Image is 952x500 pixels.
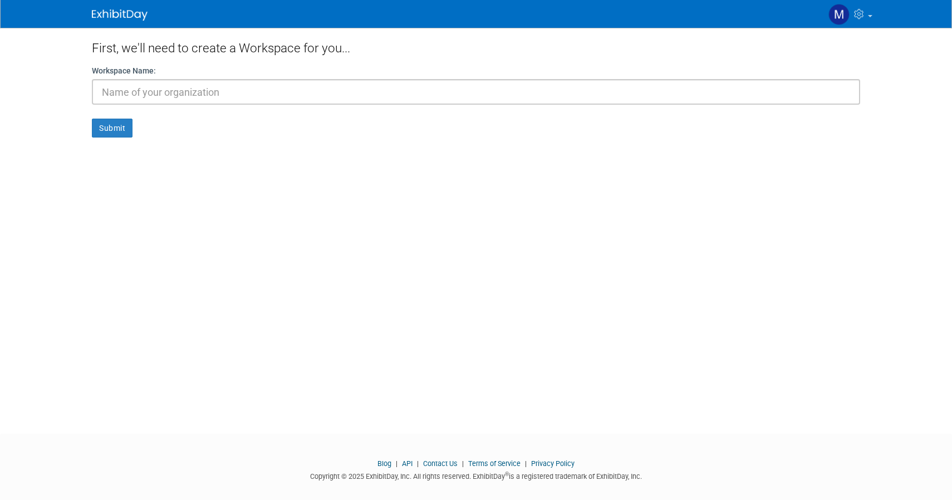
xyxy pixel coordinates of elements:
img: melissa cooper [828,4,850,25]
div: First, we'll need to create a Workspace for you... [92,28,860,65]
sup: ® [505,471,509,477]
button: Submit [92,119,133,138]
input: Name of your organization [92,79,860,105]
label: Workspace Name: [92,65,156,76]
span: | [414,459,421,468]
a: Terms of Service [468,459,521,468]
a: API [402,459,413,468]
span: | [459,459,467,468]
a: Contact Us [423,459,458,468]
img: ExhibitDay [92,9,148,21]
a: Blog [377,459,391,468]
span: | [393,459,400,468]
a: Privacy Policy [531,459,575,468]
span: | [522,459,529,468]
